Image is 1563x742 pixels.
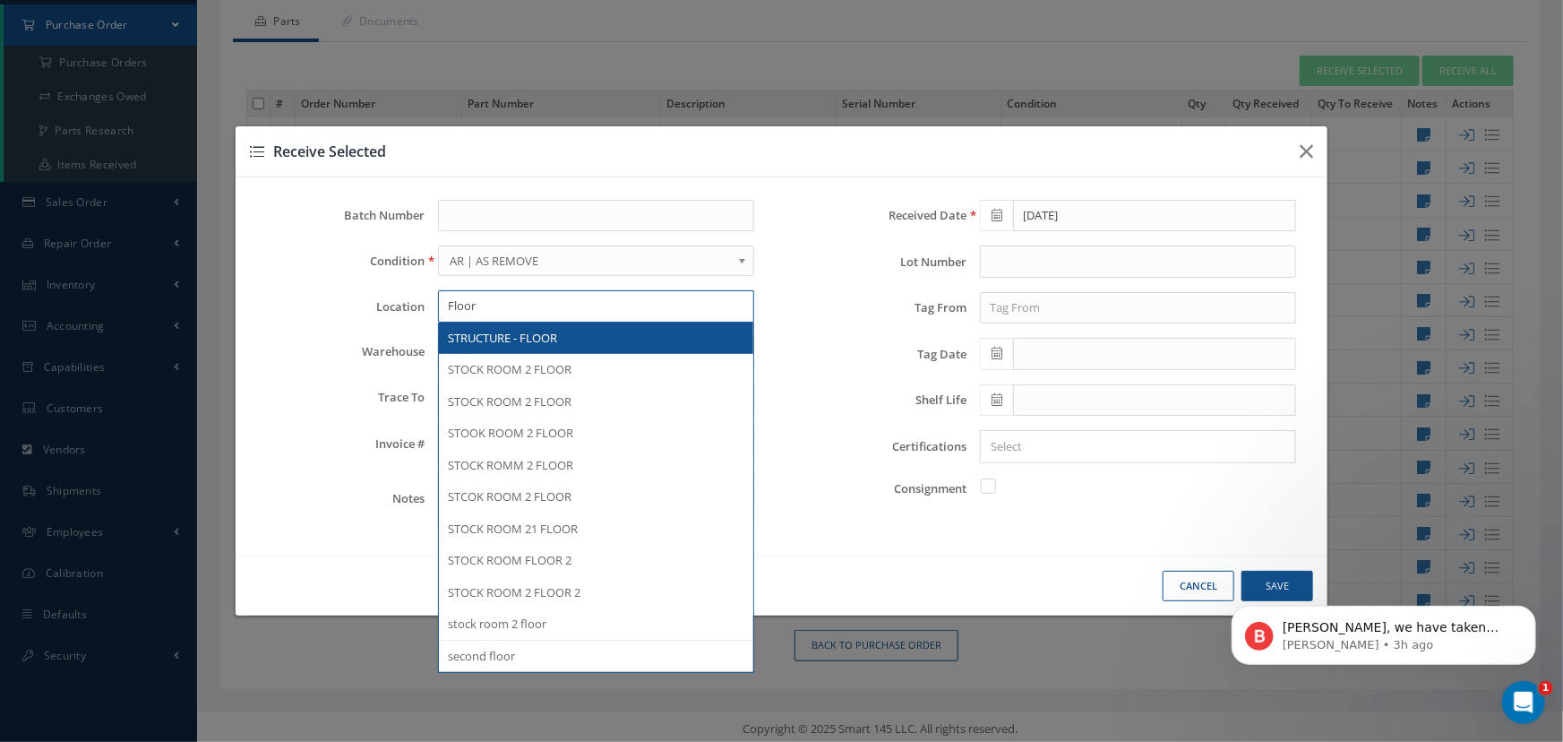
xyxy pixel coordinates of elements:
span: second floor [448,648,515,664]
label: Trace To [253,391,425,404]
label: Batch Number [253,209,425,222]
label: Tag Date [795,348,967,361]
span: STOOK ROOM 2 FLOOR [448,425,573,441]
input: Location [438,290,754,323]
label: Certifications [795,440,967,453]
button: Cancel [1163,571,1234,602]
span: STOCK ROOM 2 FLOOR [448,393,571,410]
iframe: Intercom notifications message [1205,568,1563,694]
span: STOCK ROMM 2 FLOOR [448,457,573,473]
span: AR | AS REMOVE [450,250,731,272]
input: Tag From [980,292,1296,324]
label: Consignment [795,482,967,496]
span: 1 [1539,681,1553,695]
label: Warehouse [253,345,425,358]
span: STOCK ROOM FLOOR 2 [448,552,571,568]
span: STOCK ROOM 2 FLOOR 2 [448,584,580,600]
span: STRUCTURE - FLOOR [448,330,557,346]
span: Receive Selected [273,142,386,161]
label: Received Date [795,209,967,222]
label: Shelf Life [795,393,967,407]
input: Search for option [983,437,1285,456]
label: Lot Number [795,255,967,269]
label: Condition [253,255,425,268]
span: STOCK ROOM 21 FLOOR [448,521,578,537]
span: stock room 2 floor [448,616,546,632]
span: STCOK ROOM 2 FLOOR [448,488,571,505]
label: Location [253,300,425,314]
label: Invoice # [253,437,425,451]
span: STOCK ROOM 2 FLOOR [448,361,571,377]
iframe: Intercom live chat [1502,681,1545,724]
label: Tag From [795,301,967,315]
label: Notes [253,492,425,505]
